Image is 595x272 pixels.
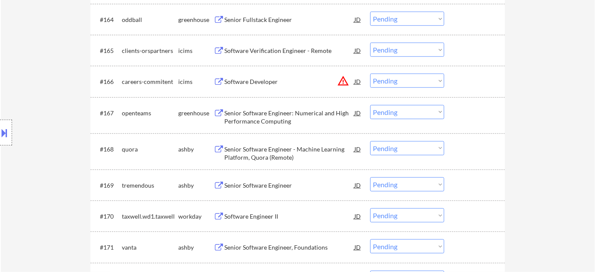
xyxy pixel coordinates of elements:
[353,141,362,157] div: JD
[178,109,214,117] div: greenhouse
[100,212,115,221] div: #170
[178,15,214,24] div: greenhouse
[178,46,214,55] div: icims
[353,74,362,89] div: JD
[178,77,214,86] div: icims
[122,212,178,221] div: taxwell.wd1.taxwell
[100,15,115,24] div: #164
[224,181,354,190] div: Senior Software Engineer
[353,43,362,58] div: JD
[353,177,362,193] div: JD
[353,12,362,27] div: JD
[100,46,115,55] div: #165
[122,243,178,252] div: vanta
[353,239,362,255] div: JD
[122,15,178,24] div: oddball
[178,181,214,190] div: ashby
[224,212,354,221] div: Software Engineer II
[178,212,214,221] div: workday
[353,105,362,121] div: JD
[100,243,115,252] div: #171
[178,243,214,252] div: ashby
[178,145,214,154] div: ashby
[224,77,354,86] div: Software Developer
[353,208,362,224] div: JD
[224,15,354,24] div: Senior Fullstack Engineer
[224,109,354,126] div: Senior Software Engineer: Numerical and High Performance Computing
[337,75,349,87] button: warning_amber
[224,145,354,162] div: Senior Software Engineer - Machine Learning Platform, Quora (Remote)
[224,46,354,55] div: Software Verification Engineer - Remote
[224,243,354,252] div: Senior Software Engineer, Foundations
[122,46,178,55] div: clients-orspartners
